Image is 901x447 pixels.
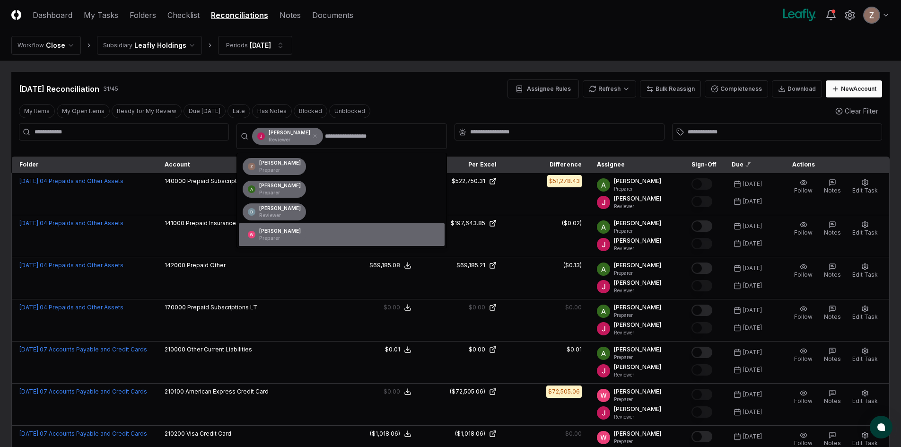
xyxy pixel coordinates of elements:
[640,80,701,97] button: Bulk Reassign
[852,397,878,404] span: Edit Task
[614,228,661,235] p: Preparer
[870,416,892,438] button: atlas-launcher
[743,264,762,272] div: [DATE]
[691,280,712,291] button: Mark complete
[427,345,497,354] a: $0.00
[384,303,400,312] div: $0.00
[852,439,878,447] span: Edit Task
[614,287,661,294] p: Reviewer
[259,235,301,242] p: Preparer
[794,229,813,236] span: Follow
[597,406,610,420] img: ACg8ocJfBSitaon9c985KWe3swqK2kElzkAv-sHk65QWxGQz4ldowg=s96-c
[504,157,589,173] th: Difference
[684,157,724,173] th: Sign-Off
[792,387,814,407] button: Follow
[614,303,661,312] p: [PERSON_NAME]
[565,303,582,312] div: $0.00
[165,160,326,169] div: Account
[427,219,497,228] a: $197,643.85
[384,303,411,312] button: $0.00
[250,40,271,50] div: [DATE]
[743,366,762,374] div: [DATE]
[614,363,661,371] p: [PERSON_NAME]
[705,80,768,97] button: Completeness
[614,279,661,287] p: [PERSON_NAME]
[691,322,712,333] button: Mark complete
[185,388,269,395] span: American Express Credit Card
[772,80,822,97] button: Download
[248,231,255,238] img: ACg8ocIceHSWyQfagGvDoxhDyw_3B2kX-HJcUhl_gb0t8GGG-Ydwuw=s96-c
[184,104,226,118] button: Due Today
[19,388,40,395] span: [DATE] :
[165,346,185,353] span: 210000
[103,85,118,93] div: 31 / 45
[187,262,226,269] span: Prepaid Other
[597,347,610,360] img: ACg8ocKKg2129bkBZaX4SAoUQtxLaQ4j-f2PQjMuak4pDCyzCI-IvA=s96-c
[248,185,255,193] img: ACg8ocKKg2129bkBZaX4SAoUQtxLaQ4j-f2PQjMuak4pDCyzCI-IvA=s96-c
[831,102,882,120] button: Clear Filter
[732,160,770,169] div: Due
[794,271,813,278] span: Follow
[743,408,762,416] div: [DATE]
[824,229,841,236] span: Notes
[794,397,813,404] span: Follow
[450,387,485,396] div: ($72,505.06)
[11,10,21,20] img: Logo
[822,387,843,407] button: Notes
[248,208,255,216] img: ACg8ocLeIi4Jlns6Fsr4lO0wQ1XJrFQvF4yUjbLrd1AsCAOmrfa1KQ=s96-c
[165,304,186,311] span: 170000
[597,431,610,444] img: ACg8ocIceHSWyQfagGvDoxhDyw_3B2kX-HJcUhl_gb0t8GGG-Ydwuw=s96-c
[841,85,876,93] div: New Account
[850,387,880,407] button: Edit Task
[691,220,712,232] button: Mark complete
[456,261,485,270] div: $69,185.21
[385,345,411,354] button: $0.01
[743,432,762,441] div: [DATE]
[369,261,411,270] button: $69,185.08
[597,280,610,293] img: ACg8ocJfBSitaon9c985KWe3swqK2kElzkAv-sHk65QWxGQz4ldowg=s96-c
[614,261,661,270] p: [PERSON_NAME]
[385,345,400,354] div: $0.01
[257,132,265,140] img: ACg8ocJfBSitaon9c985KWe3swqK2kElzkAv-sHk65QWxGQz4ldowg=s96-c
[850,345,880,365] button: Edit Task
[19,177,40,184] span: [DATE] :
[597,322,610,335] img: ACg8ocJfBSitaon9c985KWe3swqK2kElzkAv-sHk65QWxGQz4ldowg=s96-c
[614,354,661,361] p: Preparer
[822,261,843,281] button: Notes
[19,304,123,311] a: [DATE]:04 Prepaids and Other Assets
[19,430,147,437] a: [DATE]:07 Accounts Payable and Credit Cards
[19,219,40,227] span: [DATE] :
[824,313,841,320] span: Notes
[563,261,582,270] div: ($0.13)
[597,196,610,209] img: ACg8ocJfBSitaon9c985KWe3swqK2kElzkAv-sHk65QWxGQz4ldowg=s96-c
[614,270,661,277] p: Preparer
[469,345,485,354] div: $0.00
[614,405,661,413] p: [PERSON_NAME]
[269,129,310,143] div: [PERSON_NAME]
[614,203,661,210] p: Reviewer
[614,177,661,185] p: [PERSON_NAME]
[507,79,579,98] button: Assignee Rules
[614,429,661,438] p: [PERSON_NAME]
[187,346,252,353] span: Other Current Liabilities
[19,262,40,269] span: [DATE] :
[743,324,762,332] div: [DATE]
[850,177,880,197] button: Edit Task
[852,229,878,236] span: Edit Task
[852,355,878,362] span: Edit Task
[691,178,712,190] button: Mark complete
[57,104,110,118] button: My Open Items
[165,219,184,227] span: 141000
[614,219,661,228] p: [PERSON_NAME]
[165,388,184,395] span: 210100
[785,160,882,169] div: Actions
[691,364,712,376] button: Mark complete
[597,238,610,251] img: ACg8ocJfBSitaon9c985KWe3swqK2kElzkAv-sHk65QWxGQz4ldowg=s96-c
[792,345,814,365] button: Follow
[614,345,661,354] p: [PERSON_NAME]
[614,237,661,245] p: [PERSON_NAME]
[259,205,301,219] div: [PERSON_NAME]
[792,303,814,323] button: Follow
[822,345,843,365] button: Notes
[165,262,185,269] span: 142000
